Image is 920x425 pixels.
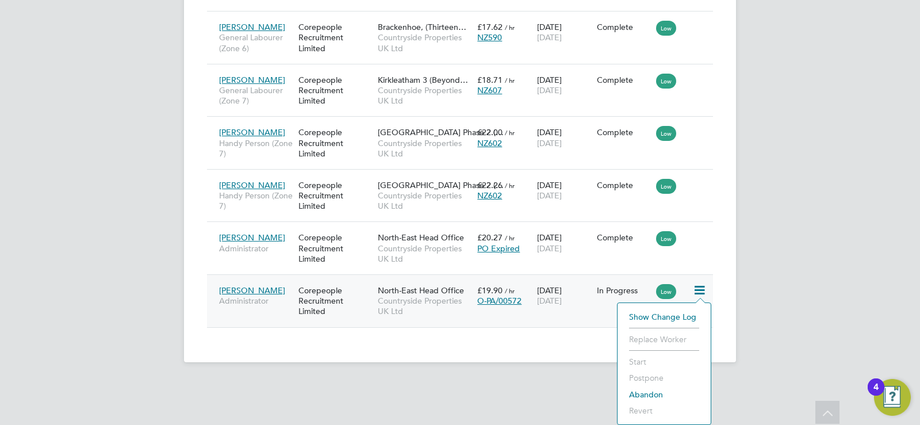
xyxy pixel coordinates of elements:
[219,127,285,137] span: [PERSON_NAME]
[378,180,504,190] span: [GEOGRAPHIC_DATA] Phase 2 (…
[378,85,471,106] span: Countryside Properties UK Ltd
[219,75,285,85] span: [PERSON_NAME]
[477,180,503,190] span: £22.26
[219,138,293,159] span: Handy Person (Zone 7)
[623,309,705,325] li: Show change log
[477,75,503,85] span: £18.71
[597,127,651,137] div: Complete
[505,286,515,295] span: / hr
[296,16,375,59] div: Corepeople Recruitment Limited
[477,32,502,43] span: NZ590
[216,68,713,78] a: [PERSON_NAME]General Labourer (Zone 7)Corepeople Recruitment LimitedKirkleatham 3 (Beyond…Country...
[378,127,504,137] span: [GEOGRAPHIC_DATA] Phase 2 (…
[623,386,705,403] li: Abandon
[477,243,520,254] span: PO Expired
[537,32,562,43] span: [DATE]
[623,370,705,386] li: Postpone
[219,232,285,243] span: [PERSON_NAME]
[378,296,471,316] span: Countryside Properties UK Ltd
[219,85,293,106] span: General Labourer (Zone 7)
[296,69,375,112] div: Corepeople Recruitment Limited
[537,138,562,148] span: [DATE]
[378,22,466,32] span: Brackenhoe, (Thirteen…
[597,285,651,296] div: In Progress
[656,126,676,141] span: Low
[477,190,502,201] span: NZ602
[656,179,676,194] span: Low
[597,75,651,85] div: Complete
[505,181,515,190] span: / hr
[537,85,562,95] span: [DATE]
[219,296,293,306] span: Administrator
[219,22,285,32] span: [PERSON_NAME]
[219,243,293,254] span: Administrator
[378,243,471,264] span: Countryside Properties UK Ltd
[597,22,651,32] div: Complete
[534,174,594,206] div: [DATE]
[534,121,594,154] div: [DATE]
[477,232,503,243] span: £20.27
[537,296,562,306] span: [DATE]
[534,227,594,259] div: [DATE]
[219,190,293,211] span: Handy Person (Zone 7)
[296,174,375,217] div: Corepeople Recruitment Limited
[296,121,375,164] div: Corepeople Recruitment Limited
[623,403,705,419] li: Revert
[477,22,503,32] span: £17.62
[378,75,468,85] span: Kirkleatham 3 (Beyond…
[378,32,471,53] span: Countryside Properties UK Ltd
[597,232,651,243] div: Complete
[656,21,676,36] span: Low
[477,85,502,95] span: NZ607
[656,231,676,246] span: Low
[537,190,562,201] span: [DATE]
[216,174,713,183] a: [PERSON_NAME]Handy Person (Zone 7)Corepeople Recruitment Limited[GEOGRAPHIC_DATA] Phase 2 (…Count...
[477,285,503,296] span: £19.90
[216,279,713,289] a: [PERSON_NAME]AdministratorCorepeople Recruitment LimitedNorth-East Head OfficeCountryside Propert...
[597,180,651,190] div: Complete
[216,16,713,25] a: [PERSON_NAME]General Labourer (Zone 6)Corepeople Recruitment LimitedBrackenhoe, (Thirteen…Country...
[378,232,464,243] span: North-East Head Office
[534,16,594,48] div: [DATE]
[873,387,879,402] div: 4
[477,127,503,137] span: £22.00
[296,279,375,323] div: Corepeople Recruitment Limited
[534,279,594,312] div: [DATE]
[874,379,911,416] button: Open Resource Center, 4 new notifications
[505,23,515,32] span: / hr
[378,190,471,211] span: Countryside Properties UK Ltd
[505,128,515,137] span: / hr
[623,331,705,347] li: Replace Worker
[378,138,471,159] span: Countryside Properties UK Ltd
[477,296,522,306] span: O-PA/00572
[219,180,285,190] span: [PERSON_NAME]
[219,32,293,53] span: General Labourer (Zone 6)
[216,226,713,236] a: [PERSON_NAME]AdministratorCorepeople Recruitment LimitedNorth-East Head OfficeCountryside Propert...
[477,138,502,148] span: NZ602
[505,76,515,85] span: / hr
[296,227,375,270] div: Corepeople Recruitment Limited
[656,74,676,89] span: Low
[656,284,676,299] span: Low
[216,121,713,131] a: [PERSON_NAME]Handy Person (Zone 7)Corepeople Recruitment Limited[GEOGRAPHIC_DATA] Phase 2 (…Count...
[537,243,562,254] span: [DATE]
[219,285,285,296] span: [PERSON_NAME]
[623,354,705,370] li: Start
[534,69,594,101] div: [DATE]
[378,285,464,296] span: North-East Head Office
[505,233,515,242] span: / hr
